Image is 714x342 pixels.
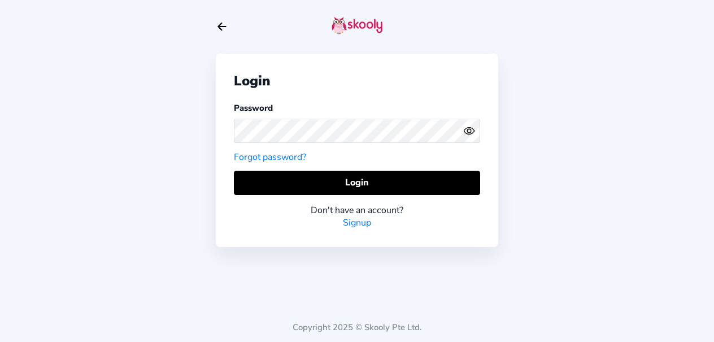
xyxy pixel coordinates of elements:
[463,125,480,137] button: eye outlineeye off outline
[234,204,480,217] div: Don't have an account?
[234,102,273,114] label: Password
[463,125,475,137] ion-icon: eye outline
[216,20,228,33] button: arrow back outline
[234,151,306,163] a: Forgot password?
[234,171,480,195] button: Login
[332,16,382,34] img: skooly-logo.png
[343,217,371,229] a: Signup
[234,72,480,90] div: Login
